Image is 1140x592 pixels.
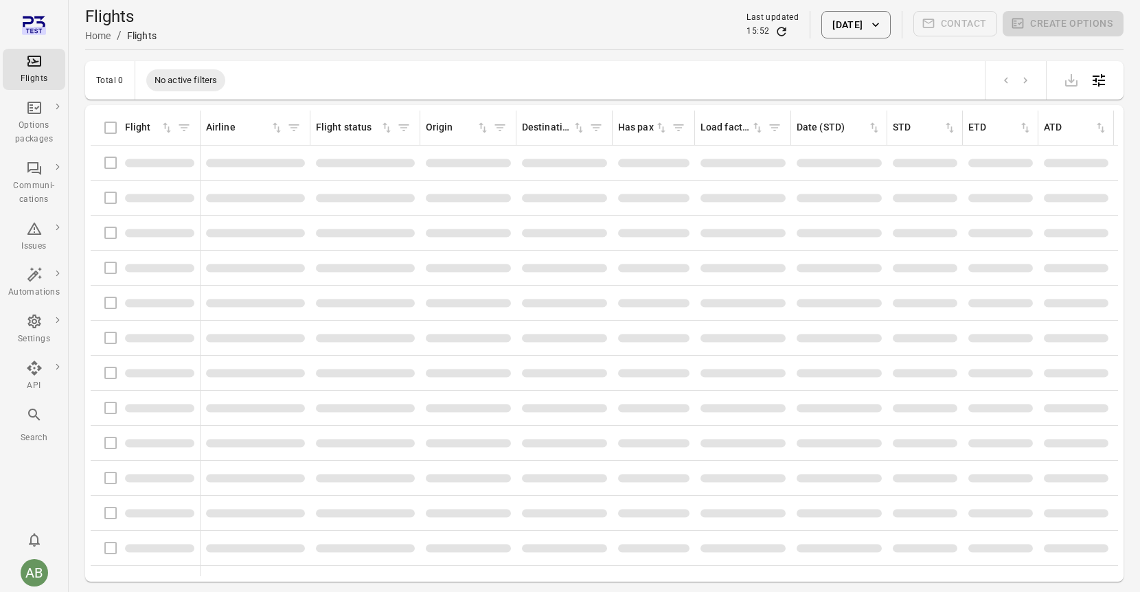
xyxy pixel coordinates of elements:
a: Flights [3,49,65,90]
a: Communi-cations [3,156,65,211]
div: Search [8,431,60,445]
span: Filter by flight [174,117,194,138]
div: AB [21,559,48,587]
div: Last updated [746,11,799,25]
span: Filter by airline [284,117,304,138]
a: Automations [3,262,65,304]
div: Settings [8,332,60,346]
div: Flights [127,29,157,43]
div: 15:52 [746,25,769,38]
div: Sort by has pax in ascending order [618,120,668,135]
button: Search [3,402,65,448]
div: Total 0 [96,76,124,85]
div: Sort by origin in ascending order [426,120,490,135]
div: Sort by date (STD) in ascending order [797,120,881,135]
span: Please make a selection to create an option package [1003,11,1124,38]
div: Automations [8,286,60,299]
nav: pagination navigation [996,71,1035,89]
div: Sort by STD in ascending order [893,120,957,135]
span: Please make a selection to export [1058,73,1085,86]
div: Sort by ATD in ascending order [1044,120,1108,135]
button: [DATE] [821,11,890,38]
span: No active filters [146,73,226,87]
div: Sort by destination in ascending order [522,120,586,135]
h1: Flights [85,5,157,27]
a: Options packages [3,95,65,150]
span: Filter by origin [490,117,510,138]
span: Filter by destination [586,117,606,138]
div: Sort by ETD in ascending order [968,120,1032,135]
div: API [8,379,60,393]
a: API [3,356,65,397]
div: Sort by load factor in ascending order [700,120,764,135]
div: Sort by flight status in ascending order [316,120,394,135]
span: Please make a selection to create communications [913,11,998,38]
div: Communi-cations [8,179,60,207]
li: / [117,27,122,44]
a: Home [85,30,111,41]
button: Refresh data [775,25,788,38]
span: Filter by flight status [394,117,414,138]
div: Sort by airline in ascending order [206,120,284,135]
nav: Breadcrumbs [85,27,157,44]
div: Options packages [8,119,60,146]
button: Aslaug Bjarnadottir [15,554,54,592]
a: Settings [3,309,65,350]
div: Issues [8,240,60,253]
a: Issues [3,216,65,258]
div: Sort by flight in ascending order [125,120,174,135]
div: Flights [8,72,60,86]
span: Filter by load factor [764,117,785,138]
span: Filter by has pax [668,117,689,138]
button: Open table configuration [1085,67,1113,94]
button: Notifications [21,526,48,554]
